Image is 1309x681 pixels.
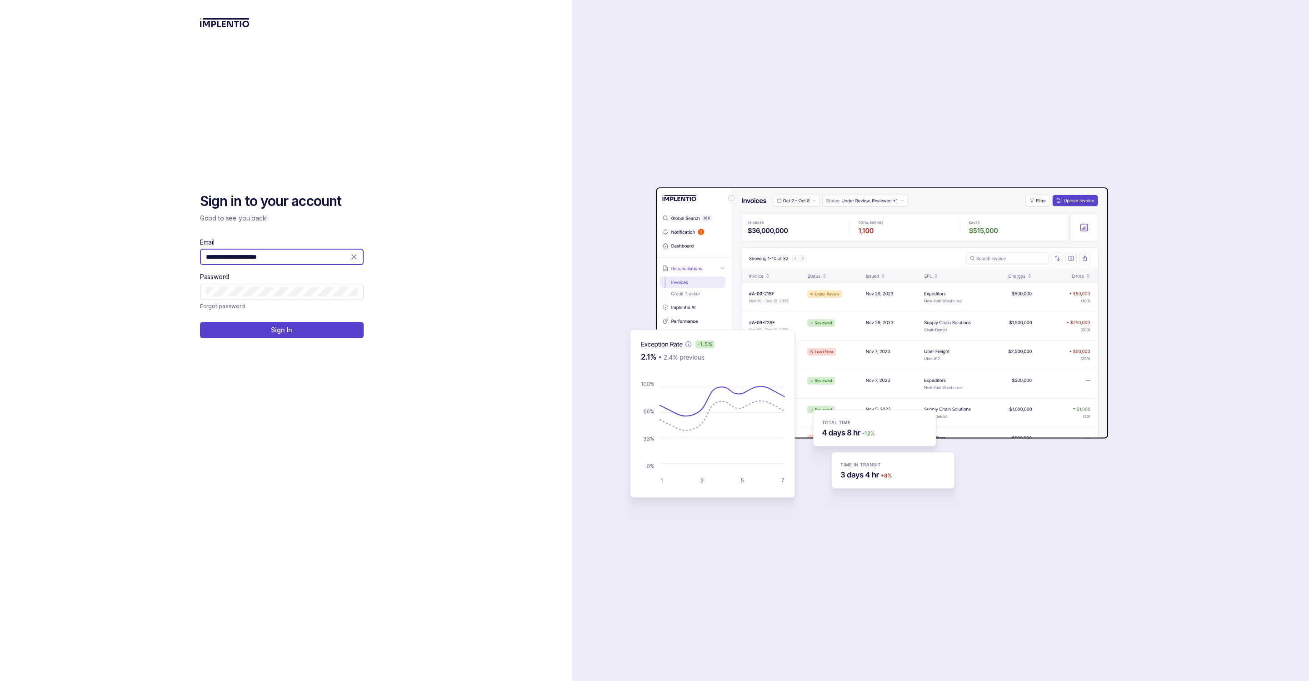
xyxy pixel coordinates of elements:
[200,322,364,338] button: Sign In
[200,18,250,27] img: logo
[598,159,1112,522] img: signin-background.svg
[200,302,245,311] a: Link Forgot password
[200,238,215,247] label: Email
[200,214,364,223] p: Good to see you back!
[200,302,245,311] p: Forgot password
[200,192,364,210] h2: Sign in to your account
[200,272,229,281] label: Password
[271,325,292,335] p: Sign In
